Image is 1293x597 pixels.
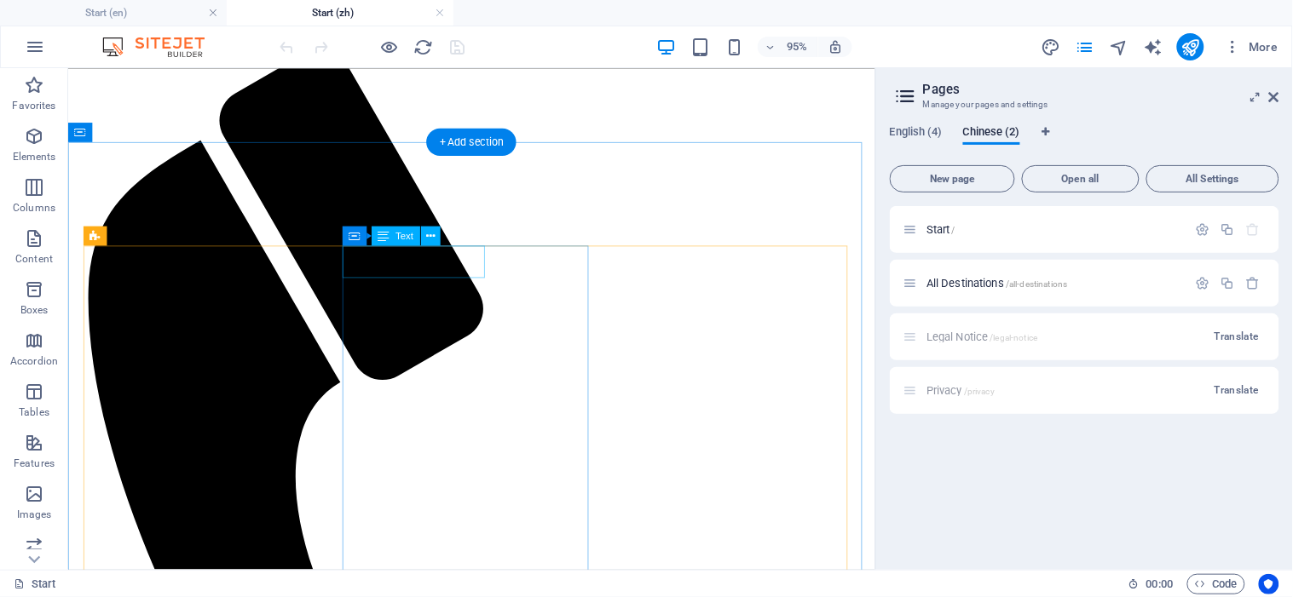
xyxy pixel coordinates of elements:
[898,174,1007,184] span: New page
[926,223,955,236] span: Start
[413,37,434,57] button: reload
[19,405,49,419] p: Tables
[379,37,400,57] button: Click here to leave preview mode and continue editing
[227,3,453,22] h4: Start (zh)
[395,231,413,240] span: Text
[1109,37,1128,57] i: Navigator
[1187,574,1245,594] button: Code
[20,303,49,317] p: Boxes
[1146,574,1173,594] span: 00 00
[1180,37,1200,57] i: Publish
[1006,279,1067,289] span: /all-destinations
[1195,574,1238,594] span: Code
[14,456,55,470] p: Features
[890,126,1279,158] div: Language Tabs
[1109,37,1129,57] button: navigator
[1030,174,1132,184] span: Open all
[921,278,1187,289] div: All Destinations/all-destinations
[1221,222,1235,237] div: Duplicate
[1196,276,1210,290] div: Settings
[1041,37,1060,57] i: Design (Ctrl+Alt+Y)
[1225,38,1279,55] span: More
[1208,323,1266,350] button: Translate
[1143,37,1163,57] i: AI Writer
[1246,222,1261,237] div: The startpage cannot be deleted
[1208,376,1266,404] button: Translate
[926,277,1068,290] span: Click to open page
[828,39,843,55] i: On resize automatically adjust zoom level to fit chosen device.
[890,165,1015,192] button: New page
[1022,165,1140,192] button: Open all
[1221,276,1235,290] div: Duplicate
[963,122,1020,146] span: Chinese (2)
[1218,33,1285,60] button: More
[17,508,52,521] p: Images
[1158,577,1161,590] span: :
[1154,174,1272,184] span: All Settings
[1075,37,1094,57] i: Pages (Ctrl+Alt+S)
[1196,222,1210,237] div: Settings
[98,37,226,57] img: Editor Logo
[923,97,1245,112] h3: Manage your pages and settings
[1143,37,1163,57] button: text_generator
[890,122,943,146] span: English (4)
[13,150,56,164] p: Elements
[414,37,434,57] i: Reload page
[1215,383,1259,397] span: Translate
[1128,574,1174,594] h6: Session time
[758,37,818,57] button: 95%
[1177,33,1204,60] button: publish
[952,226,955,235] span: /
[921,224,1187,235] div: Start/
[1259,574,1279,594] button: Usercentrics
[13,201,55,215] p: Columns
[14,574,56,594] a: Click to cancel selection. Double-click to open Pages
[1215,330,1259,343] span: Translate
[1041,37,1061,57] button: design
[783,37,811,57] h6: 95%
[923,82,1279,97] h2: Pages
[1246,276,1261,290] div: Remove
[1146,165,1279,192] button: All Settings
[15,252,53,266] p: Content
[12,99,55,112] p: Favorites
[10,354,58,368] p: Accordion
[1075,37,1095,57] button: pages
[427,128,517,155] div: + Add section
